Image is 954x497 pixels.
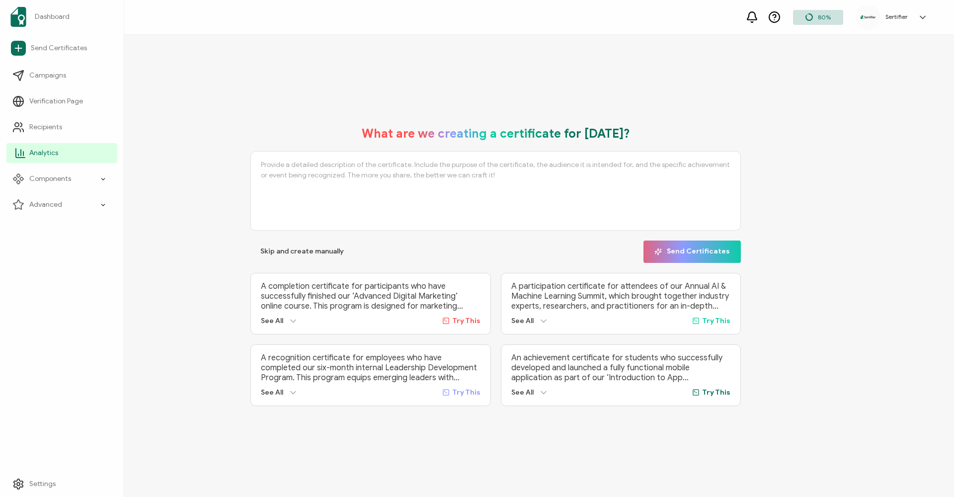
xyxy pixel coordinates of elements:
span: Advanced [29,200,62,210]
span: Send Certificates [654,248,730,255]
span: Skip and create manually [260,248,344,255]
span: Verification Page [29,96,83,106]
span: See All [511,388,534,397]
span: 80% [818,13,831,21]
h1: What are we creating a certificate for [DATE]? [362,126,630,141]
span: Campaigns [29,71,66,81]
a: Dashboard [6,3,117,31]
span: See All [511,317,534,325]
span: See All [261,317,283,325]
p: An achievement certificate for students who successfully developed and launched a fully functiona... [511,353,731,383]
button: Send Certificates [643,241,741,263]
a: Settings [6,474,117,494]
p: A completion certificate for participants who have successfully finished our ‘Advanced Digital Ma... [261,281,480,311]
span: Dashboard [35,12,70,22]
span: Try This [702,388,730,397]
iframe: Chat Widget [904,449,954,497]
span: Components [29,174,71,184]
a: Recipients [6,117,117,137]
a: Verification Page [6,91,117,111]
span: Send Certificates [31,43,87,53]
a: Analytics [6,143,117,163]
h5: Sertifier [885,13,908,20]
img: a2b2563c-8b05-4910-90fa-0113ce204583.svg [861,15,875,19]
span: Try This [452,317,480,325]
span: See All [261,388,283,397]
a: Send Certificates [6,37,117,60]
a: Campaigns [6,66,117,85]
span: Recipients [29,122,62,132]
span: Analytics [29,148,58,158]
button: Skip and create manually [250,241,354,263]
img: sertifier-logomark-colored.svg [10,7,26,27]
p: A recognition certificate for employees who have completed our six-month internal Leadership Deve... [261,353,480,383]
span: Try This [452,388,480,397]
p: A participation certificate for attendees of our Annual AI & Machine Learning Summit, which broug... [511,281,731,311]
span: Try This [702,317,730,325]
span: Settings [29,479,56,489]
